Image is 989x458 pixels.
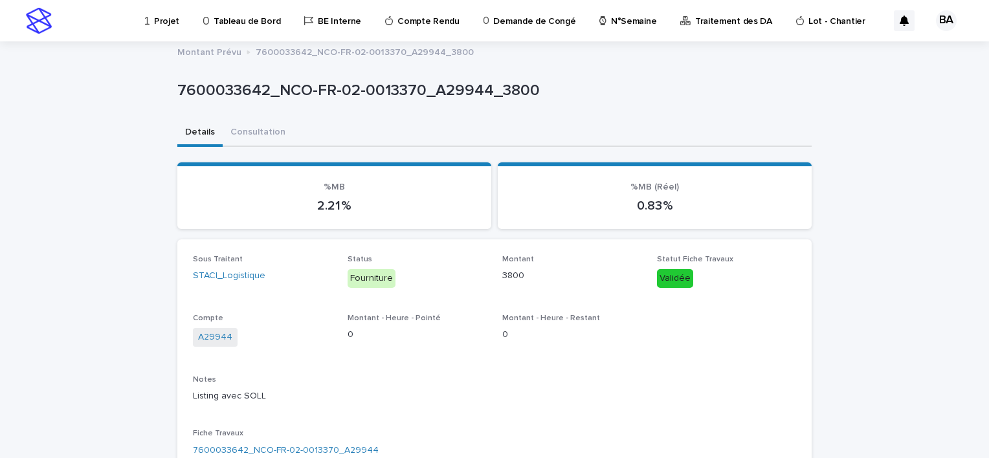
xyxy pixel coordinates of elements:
span: Fiche Travaux [193,430,243,437]
p: Listing avec SOLL [193,389,796,403]
span: Sous Traitant [193,256,243,263]
span: Statut Fiche Travaux [657,256,733,263]
img: stacker-logo-s-only.png [26,8,52,34]
span: Montant [502,256,534,263]
span: Compte [193,314,223,322]
div: BA [936,10,957,31]
span: %MB (Réel) [630,182,679,191]
p: 0 [348,328,487,342]
span: Status [348,256,372,263]
p: 3800 [502,269,641,283]
p: 0 [502,328,641,342]
span: Montant - Heure - Restant [502,314,600,322]
a: 7600033642_NCO-FR-02-0013370_A29944 [193,444,379,457]
p: 7600033642_NCO-FR-02-0013370_A29944_3800 [256,44,474,58]
span: Montant - Heure - Pointé [348,314,441,322]
p: 0.83 % [513,198,796,213]
div: Validée [657,269,693,288]
button: Details [177,120,223,147]
a: A29944 [198,331,232,344]
p: 7600033642_NCO-FR-02-0013370_A29944_3800 [177,82,806,100]
a: STACI_Logistique [193,269,265,283]
p: Montant Prévu [177,44,241,58]
div: Fourniture [348,269,395,288]
span: %MB [324,182,345,191]
button: Consultation [223,120,293,147]
span: Notes [193,376,216,384]
p: 2.21 % [193,198,476,213]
